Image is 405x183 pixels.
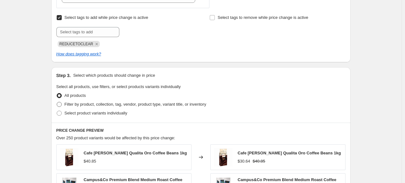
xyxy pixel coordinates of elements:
[65,15,148,20] span: Select tags to add while price change is active
[94,41,100,47] button: Remove REDUCETOCLEAR
[73,72,155,79] p: Select which products should change in price
[56,52,101,56] a: How does tagging work?
[253,158,265,164] strike: $40.85
[65,93,86,98] span: All products
[214,148,233,167] img: Qualita-Oro-768x768_80x.jpg
[65,102,206,107] span: Filter by product, collection, tag, vendor, product type, variant title, or inventory
[238,151,341,155] span: Cafe [PERSON_NAME] Qualita Oro Coffee Beans 1kg
[65,111,127,115] span: Select product variants individually
[56,27,119,37] input: Select tags to add
[56,72,71,79] h2: Step 3.
[218,15,308,20] span: Select tags to remove while price change is active
[60,42,93,46] span: REDUCETOCLEAR
[56,128,345,133] h6: PRICE CHANGE PREVIEW
[84,151,187,155] span: Cafe [PERSON_NAME] Qualita Oro Coffee Beans 1kg
[56,136,175,140] span: Over 250 product variants would be affected by this price change:
[60,148,79,167] img: Qualita-Oro-768x768_80x.jpg
[238,158,250,164] div: $30.64
[84,158,96,164] div: $40.85
[56,84,181,89] span: Select all products, use filters, or select products variants individually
